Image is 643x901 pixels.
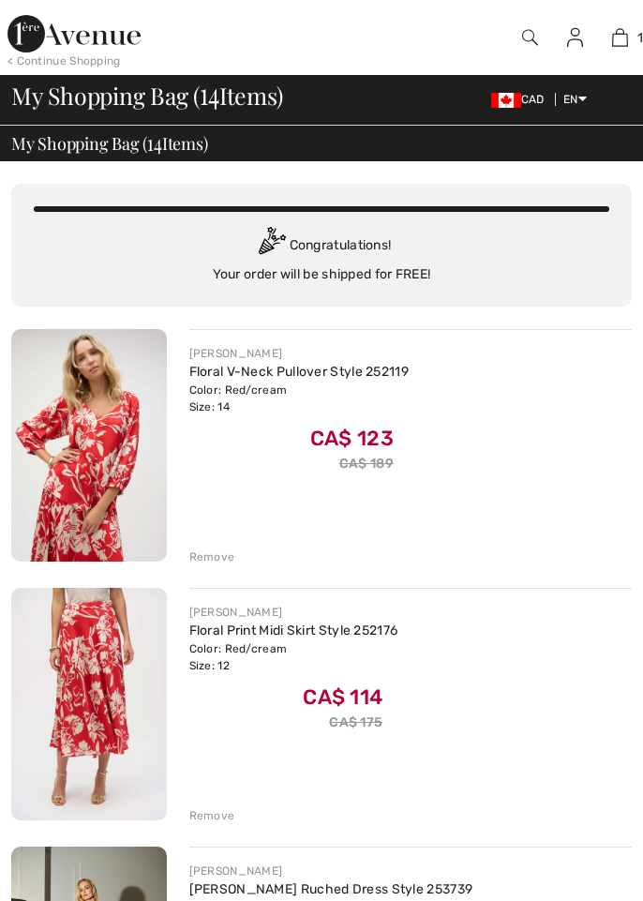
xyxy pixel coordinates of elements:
a: Floral V-Neck Pullover Style 252119 [189,364,410,380]
div: Remove [189,548,235,565]
span: CA$ 114 [303,678,382,710]
a: Floral Print Midi Skirt Style 252176 [189,623,398,638]
span: My Shopping Bag ( Items) [11,84,283,108]
div: [PERSON_NAME] [189,604,398,621]
span: My Shopping Bag ( Items) [11,135,208,152]
s: CA$ 175 [329,714,382,730]
img: search the website [522,26,538,49]
a: 14 [599,26,642,49]
img: 1ère Avenue [7,15,141,53]
img: Floral V-Neck Pullover Style 252119 [11,329,167,562]
a: Sign In [552,26,598,49]
span: 14 [200,79,219,109]
s: CA$ 189 [339,456,394,472]
div: [PERSON_NAME] [189,345,410,362]
img: Congratulation2.svg [252,227,290,264]
img: My Info [567,26,583,49]
div: Color: Red/cream Size: 12 [189,640,398,674]
div: [PERSON_NAME] [189,863,473,879]
div: < Continue Shopping [7,53,121,69]
img: Floral Print Midi Skirt Style 252176 [11,588,167,820]
img: Canadian Dollar [491,93,521,108]
a: [PERSON_NAME] Ruched Dress Style 253739 [189,881,473,897]
img: My Bag [612,26,628,49]
span: CA$ 123 [310,419,394,451]
span: EN [563,93,587,106]
span: CAD [491,93,552,106]
div: Color: Red/cream Size: 14 [189,382,410,415]
div: Congratulations! Your order will be shipped for FREE! [34,227,609,284]
div: Remove [189,807,235,824]
span: 14 [147,131,162,153]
